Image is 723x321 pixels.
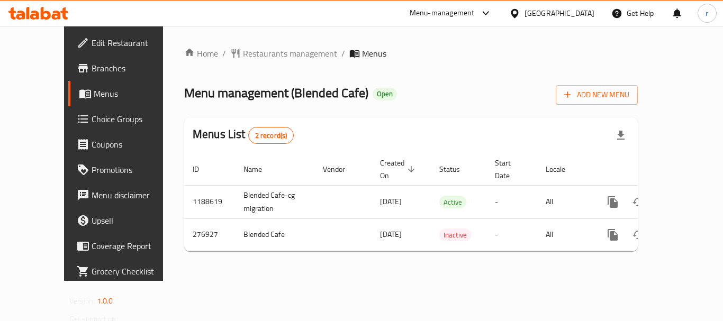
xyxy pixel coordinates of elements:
[193,163,213,176] span: ID
[68,182,185,208] a: Menu disclaimer
[626,189,651,215] button: Change Status
[235,185,314,218] td: Blended Cafe-cg migration
[243,163,276,176] span: Name
[184,153,710,251] table: enhanced table
[439,163,474,176] span: Status
[68,81,185,106] a: Menus
[486,218,537,251] td: -
[92,62,176,75] span: Branches
[439,229,471,241] span: Inactive
[495,157,525,182] span: Start Date
[94,87,176,100] span: Menus
[184,47,218,60] a: Home
[592,153,710,186] th: Actions
[92,113,176,125] span: Choice Groups
[68,30,185,56] a: Edit Restaurant
[92,240,176,252] span: Coverage Report
[600,222,626,247] button: more
[92,163,176,176] span: Promotions
[373,89,397,98] span: Open
[249,131,294,141] span: 2 record(s)
[248,127,294,144] div: Total records count
[556,85,638,105] button: Add New Menu
[537,218,592,251] td: All
[341,47,345,60] li: /
[564,88,629,102] span: Add New Menu
[486,185,537,218] td: -
[235,218,314,251] td: Blended Cafe
[92,189,176,201] span: Menu disclaimer
[92,214,176,227] span: Upsell
[92,36,176,49] span: Edit Restaurant
[546,163,579,176] span: Locale
[68,56,185,81] a: Branches
[410,7,475,20] div: Menu-management
[184,185,235,218] td: 1188619
[68,208,185,233] a: Upsell
[68,157,185,182] a: Promotions
[706,7,708,19] span: r
[537,185,592,218] td: All
[380,227,402,241] span: [DATE]
[373,88,397,100] div: Open
[243,47,337,60] span: Restaurants management
[68,106,185,132] a: Choice Groups
[97,294,113,308] span: 1.0.0
[600,189,626,215] button: more
[323,163,359,176] span: Vendor
[92,138,176,151] span: Coupons
[626,222,651,247] button: Change Status
[92,265,176,278] span: Grocery Checklist
[230,47,337,60] a: Restaurants management
[193,126,294,144] h2: Menus List
[184,81,368,105] span: Menu management ( Blended Cafe )
[184,47,638,60] nav: breadcrumb
[608,123,634,148] div: Export file
[68,233,185,259] a: Coverage Report
[68,259,185,284] a: Grocery Checklist
[222,47,226,60] li: /
[380,195,402,208] span: [DATE]
[525,7,594,19] div: [GEOGRAPHIC_DATA]
[68,132,185,157] a: Coupons
[380,157,418,182] span: Created On
[439,196,466,208] span: Active
[362,47,386,60] span: Menus
[184,218,235,251] td: 276927
[69,294,95,308] span: Version:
